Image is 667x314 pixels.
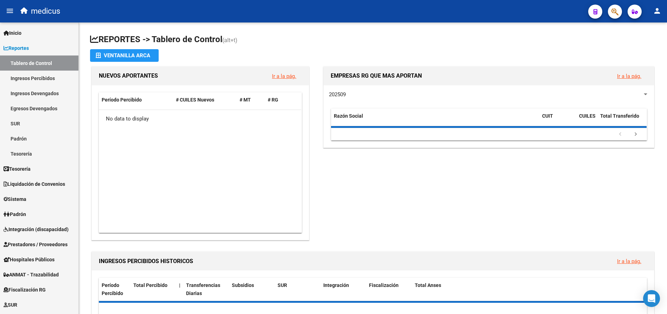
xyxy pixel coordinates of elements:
span: Total Percibido [133,282,167,288]
span: medicus [31,4,60,19]
a: Ir a la pág. [617,73,641,79]
div: No data to display [99,110,301,127]
datatable-header-cell: Total Transferido [597,109,647,132]
span: CUIT [542,113,553,119]
span: Período Percibido [102,97,142,103]
span: Tesorería [4,165,31,173]
a: go to previous page [614,131,627,138]
span: Período Percibido [102,282,123,296]
span: CUILES [579,113,596,119]
span: SUR [4,301,17,309]
span: Fiscalización [369,282,399,288]
span: INGRESOS PERCIBIDOS HISTORICOS [99,258,193,264]
span: Integración (discapacidad) [4,225,69,233]
div: Ventanilla ARCA [96,49,153,62]
span: Transferencias Diarias [186,282,220,296]
span: Padrón [4,210,26,218]
datatable-header-cell: Total Anses [412,278,638,301]
a: Ir a la pág. [617,258,641,264]
datatable-header-cell: Subsidios [229,278,275,301]
span: NUEVOS APORTANTES [99,72,158,79]
datatable-header-cell: CUIT [539,109,576,132]
span: Inicio [4,29,21,37]
datatable-header-cell: Transferencias Diarias [183,278,229,301]
span: ANMAT - Trazabilidad [4,271,59,279]
a: Ir a la pág. [272,73,296,79]
button: Ventanilla ARCA [90,49,159,62]
span: Reportes [4,44,29,52]
datatable-header-cell: # CUILES Nuevos [173,92,237,107]
datatable-header-cell: Período Percibido [99,278,131,301]
span: # RG [268,97,278,103]
span: (alt+t) [222,37,237,44]
span: Liquidación de Convenios [4,180,65,188]
datatable-header-cell: Período Percibido [99,92,173,107]
span: Prestadores / Proveedores [4,241,68,248]
span: # CUILES Nuevos [176,97,214,103]
button: Ir a la pág. [611,70,647,83]
datatable-header-cell: Total Percibido [131,278,176,301]
span: Integración [323,282,349,288]
a: go to next page [629,131,642,138]
span: Hospitales Públicos [4,256,55,263]
mat-icon: menu [6,7,14,15]
h1: REPORTES -> Tablero de Control [90,34,656,46]
span: SUR [278,282,287,288]
button: Ir a la pág. [611,255,647,268]
datatable-header-cell: CUILES [576,109,597,132]
datatable-header-cell: SUR [275,278,320,301]
datatable-header-cell: # RG [265,92,293,107]
span: | [179,282,180,288]
datatable-header-cell: Razón Social [331,109,539,132]
datatable-header-cell: Integración [320,278,366,301]
span: # MT [240,97,251,103]
button: Ir a la pág. [266,70,302,83]
span: Total Anses [415,282,441,288]
span: Fiscalización RG [4,286,46,294]
span: 202509 [329,91,346,98]
mat-icon: person [653,7,661,15]
span: Sistema [4,195,26,203]
span: Total Transferido [600,113,639,119]
datatable-header-cell: Fiscalización [366,278,412,301]
span: Subsidios [232,282,254,288]
span: EMPRESAS RG QUE MAS APORTAN [331,72,422,79]
span: Razón Social [334,113,363,119]
datatable-header-cell: | [176,278,183,301]
datatable-header-cell: # MT [237,92,265,107]
div: Open Intercom Messenger [643,290,660,307]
